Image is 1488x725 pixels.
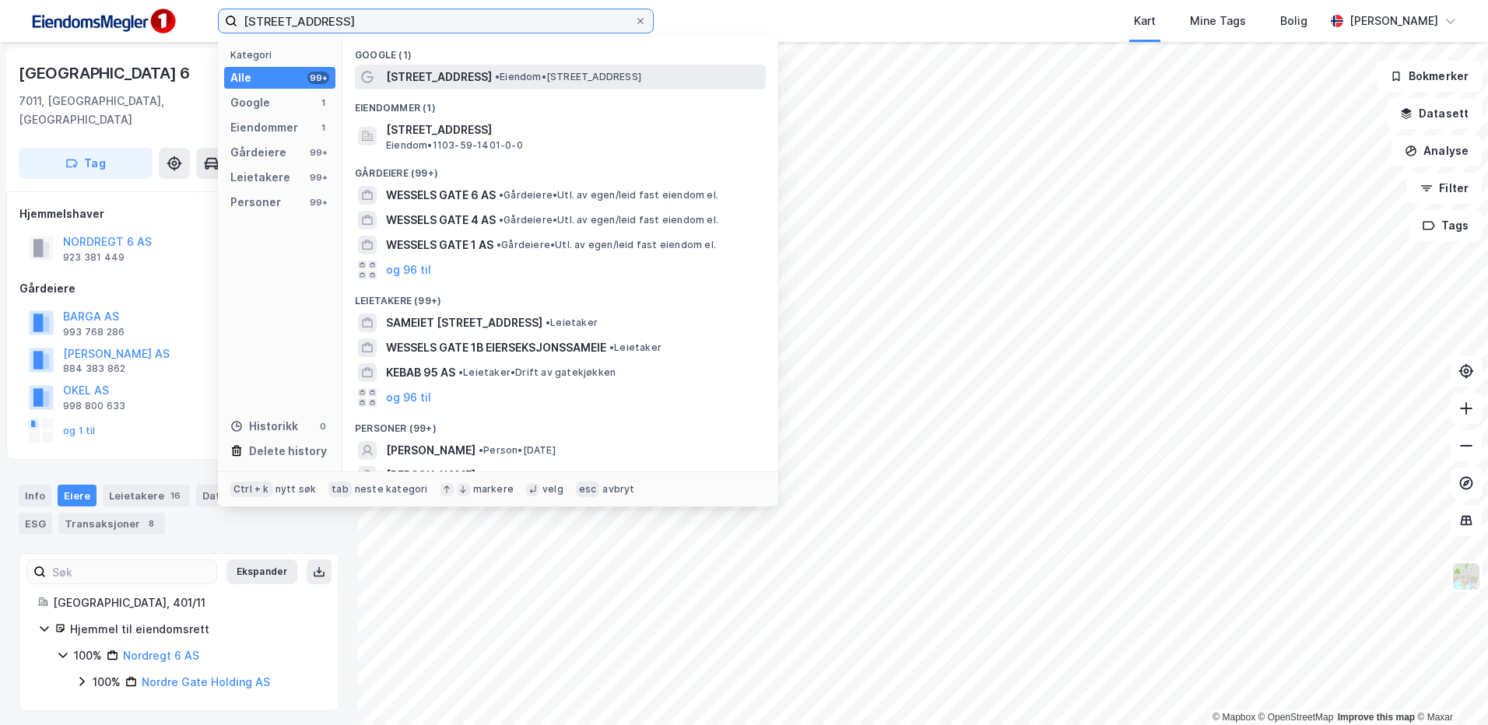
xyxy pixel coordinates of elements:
[307,72,329,84] div: 99+
[230,93,270,112] div: Google
[317,96,329,109] div: 1
[230,168,290,187] div: Leietakere
[609,341,662,354] span: Leietaker
[70,620,320,639] div: Hjemmel til eiendomsrett
[1258,712,1334,723] a: OpenStreetMap
[1190,12,1246,30] div: Mine Tags
[123,649,199,662] a: Nordregt 6 AS
[1409,210,1482,241] button: Tags
[328,482,352,497] div: tab
[546,317,550,328] span: •
[93,673,121,692] div: 100%
[1451,562,1481,591] img: Z
[609,341,614,353] span: •
[386,441,476,460] span: [PERSON_NAME]
[63,400,125,412] div: 998 800 633
[546,317,598,329] span: Leietaker
[355,483,428,496] div: neste kategori
[46,560,216,583] input: Søk
[249,442,327,461] div: Delete history
[499,214,504,226] span: •
[1280,12,1307,30] div: Bolig
[196,485,273,506] div: Datasett
[1407,173,1482,204] button: Filter
[479,469,556,482] span: Person • [DATE]
[479,469,483,481] span: •
[499,214,718,226] span: Gårdeiere • Utl. av egen/leid fast eiendom el.
[342,89,778,117] div: Eiendommer (1)
[479,444,483,456] span: •
[342,155,778,183] div: Gårdeiere (99+)
[307,146,329,159] div: 99+
[74,646,102,665] div: 100%
[1410,650,1488,725] div: Kontrollprogram for chat
[63,251,125,264] div: 923 381 449
[386,363,455,382] span: KEBAB 95 AS
[19,485,51,506] div: Info
[230,49,335,61] div: Kategori
[386,211,496,229] span: WESSELS GATE 4 AS
[317,420,329,433] div: 0
[317,121,329,134] div: 1
[576,482,600,497] div: esc
[499,189,718,201] span: Gårdeiere • Utl. av egen/leid fast eiendom el.
[1377,61,1482,92] button: Bokmerker
[479,444,556,457] span: Person • [DATE]
[230,118,298,137] div: Eiendommer
[275,483,317,496] div: nytt søk
[58,485,97,506] div: Eiere
[19,61,193,86] div: [GEOGRAPHIC_DATA] 6
[103,485,190,506] div: Leietakere
[1410,650,1488,725] iframe: Chat Widget
[458,366,616,379] span: Leietaker • Drift av gatekjøkken
[1213,712,1255,723] a: Mapbox
[307,171,329,184] div: 99+
[386,68,492,86] span: [STREET_ADDRESS]
[473,483,514,496] div: markere
[497,239,501,250] span: •
[386,388,431,407] button: og 96 til
[1349,12,1438,30] div: [PERSON_NAME]
[495,71,641,83] span: Eiendom • [STREET_ADDRESS]
[143,516,159,531] div: 8
[386,313,542,332] span: SAMEIET [STREET_ADDRESS]
[1338,712,1415,723] a: Improve this map
[19,148,153,179] button: Tag
[1134,12,1156,30] div: Kart
[342,410,778,438] div: Personer (99+)
[226,559,297,584] button: Ekspander
[386,236,493,254] span: WESSELS GATE 1 AS
[542,483,563,496] div: velg
[230,417,298,436] div: Historikk
[499,189,504,201] span: •
[458,366,463,378] span: •
[230,68,251,87] div: Alle
[386,261,431,279] button: og 96 til
[19,279,339,298] div: Gårdeiere
[230,193,281,212] div: Personer
[230,482,272,497] div: Ctrl + k
[19,513,52,534] div: ESG
[386,338,606,357] span: WESSELS GATE 1B EIERSEKSJONSSAMEIE
[53,594,320,612] div: [GEOGRAPHIC_DATA], 401/11
[495,71,500,82] span: •
[19,205,339,223] div: Hjemmelshaver
[19,92,219,129] div: 7011, [GEOGRAPHIC_DATA], [GEOGRAPHIC_DATA]
[1391,135,1482,166] button: Analyse
[1387,98,1482,129] button: Datasett
[142,675,270,688] a: Nordre Gate Holding AS
[63,326,125,338] div: 993 768 286
[167,488,184,503] div: 16
[230,143,286,162] div: Gårdeiere
[497,239,716,251] span: Gårdeiere • Utl. av egen/leid fast eiendom el.
[307,196,329,208] div: 99+
[386,466,476,485] span: [PERSON_NAME]
[602,483,634,496] div: avbryt
[63,362,125,375] div: 884 383 862
[386,121,760,139] span: [STREET_ADDRESS]
[25,4,181,39] img: F4PB6Px+NJ5v8B7XTbfpPpyloAAAAASUVORK5CYII=
[237,9,634,33] input: Søk på adresse, matrikkel, gårdeiere, leietakere eller personer
[58,513,165,534] div: Transaksjoner
[386,139,523,152] span: Eiendom • 1103-59-1401-0-0
[386,186,496,205] span: WESSELS GATE 6 AS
